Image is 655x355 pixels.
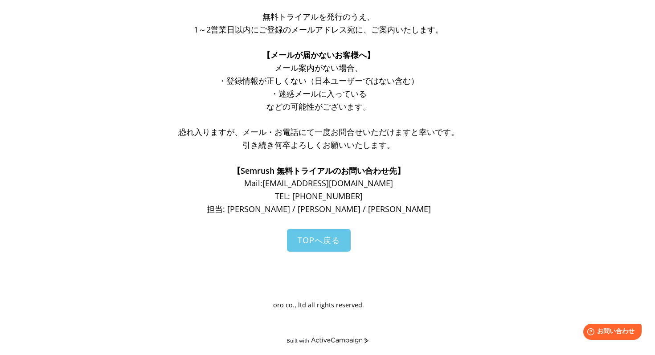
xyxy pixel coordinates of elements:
span: 【メールが届かないお客様へ】 [262,49,375,60]
span: 引き続き何卒よろしくお願いいたします。 [242,139,395,150]
span: ・登録情報が正しくない（日本ユーザーではない含む） [218,75,419,86]
span: TOPへ戻る [298,235,340,245]
span: 恐れ入りますが、メール・お電話にて一度お問合せいただけますと幸いです。 [178,126,459,137]
div: Built with [287,337,309,344]
iframe: Help widget launcher [576,320,645,345]
span: 【Semrush 無料トライアルのお問い合わせ先】 [233,165,405,176]
span: メール案内がない場合、 [274,62,363,73]
span: ・迷惑メールに入っている [270,88,367,99]
span: oro co., ltd all rights reserved. [273,301,364,309]
span: などの可能性がございます。 [266,101,371,112]
span: 無料トライアルを発行のうえ、 [262,11,375,22]
span: Mail: [EMAIL_ADDRESS][DOMAIN_NAME] [244,178,393,188]
a: TOPへ戻る [287,229,351,252]
span: 担当: [PERSON_NAME] / [PERSON_NAME] / [PERSON_NAME] [207,204,431,214]
span: TEL: [PHONE_NUMBER] [275,191,363,201]
span: 1～2営業日以内にご登録のメールアドレス宛に、ご案内いたします。 [194,24,443,35]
